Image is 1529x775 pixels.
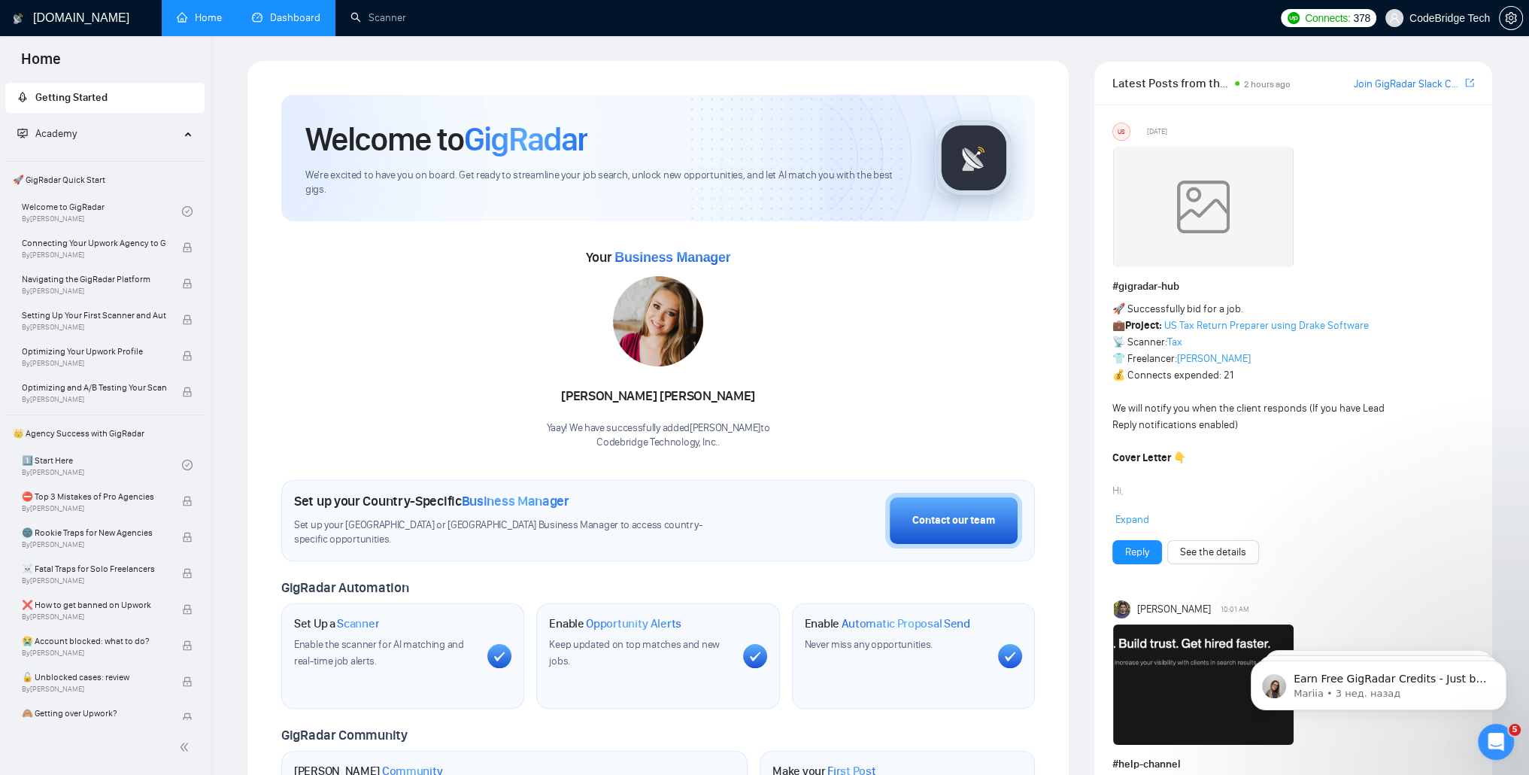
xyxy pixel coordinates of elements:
h1: Welcome to [305,119,587,160]
img: Toby Fox-Mason [1114,600,1132,618]
span: setting [1500,12,1522,24]
a: Join GigRadar Slack Community [1354,76,1462,93]
button: setting [1499,6,1523,30]
span: lock [182,496,193,506]
span: By [PERSON_NAME] [22,649,166,658]
span: Navigating the GigRadar Platform [22,272,166,287]
span: 😭 Account blocked: what to do? [22,634,166,649]
span: export [1465,77,1474,89]
span: 🌚 Rookie Traps for New Agencies [22,525,166,540]
span: rocket [17,92,28,102]
a: See the details [1180,544,1246,561]
span: 🚀 GigRadar Quick Start [7,165,203,195]
h1: Set Up a [294,616,379,631]
span: GigRadar [464,119,587,160]
span: By [PERSON_NAME] [22,323,166,332]
span: lock [182,640,193,651]
span: Expand [1115,513,1149,526]
span: Business Manager [614,250,730,265]
span: lock [182,604,193,615]
div: [PERSON_NAME] [PERSON_NAME] [547,384,770,409]
span: 10:01 AM [1220,603,1248,616]
div: Contact our team [912,512,995,529]
span: By [PERSON_NAME] [22,612,166,622]
span: By [PERSON_NAME] [22,359,166,368]
h1: Enable [549,616,681,631]
p: Codebridge Technology, Inc. . [547,436,770,450]
span: 🙈 Getting over Upwork? [22,706,166,721]
span: lock [182,676,193,687]
span: By [PERSON_NAME] [22,504,166,513]
img: F09EZLHMK8X-Screenshot%202025-09-16%20at%205.00.41%E2%80%AFpm.png [1113,625,1294,745]
button: See the details [1167,540,1259,564]
span: Setting Up Your First Scanner and Auto-Bidder [22,308,166,323]
span: 5 [1509,724,1521,736]
span: Latest Posts from the GigRadar Community [1112,74,1230,93]
iframe: Intercom notifications сообщение [1228,629,1529,734]
span: GigRadar Community [281,727,408,743]
span: [DATE] [1146,125,1166,138]
button: Reply [1112,540,1162,564]
a: setting [1499,12,1523,24]
iframe: Intercom live chat [1478,724,1514,760]
span: ⛔ Top 3 Mistakes of Pro Agencies [22,489,166,504]
div: US [1113,123,1130,140]
img: upwork-logo.png [1288,12,1300,24]
span: GigRadar Automation [281,579,408,596]
div: Yaay! We have successfully added [PERSON_NAME] to [547,421,770,450]
span: Optimizing and A/B Testing Your Scanner for Better Results [22,380,166,395]
span: By [PERSON_NAME] [22,685,166,694]
span: By [PERSON_NAME] [22,576,166,585]
span: lock [182,278,193,289]
span: By [PERSON_NAME] [22,287,166,296]
span: lock [182,568,193,579]
span: Set up your [GEOGRAPHIC_DATA] or [GEOGRAPHIC_DATA] Business Manager to access country-specific op... [294,518,731,547]
a: searchScanner [350,11,406,24]
span: We're excited to have you on board. Get ready to streamline your job search, unlock new opportuni... [305,169,912,197]
img: weqQh+iSagEgQAAAABJRU5ErkJggg== [1113,147,1294,267]
a: 1️⃣ Start HereBy[PERSON_NAME] [22,448,182,482]
span: Home [9,48,73,80]
span: lock [182,315,193,325]
span: Enable the scanner for AI matching and real-time job alerts. [294,638,464,667]
span: lock [182,351,193,361]
span: Connecting Your Upwork Agency to GigRadar [22,236,166,251]
h1: # gigradar-hub [1112,278,1474,295]
span: check-circle [182,206,193,217]
span: 🔓 Unblocked cases: review [22,670,166,685]
span: user [1389,13,1400,23]
a: Reply [1125,544,1149,561]
span: Your [586,249,731,266]
span: fund-projection-screen [17,128,28,138]
span: 👑 Agency Success with GigRadar [7,418,203,448]
span: lock [182,242,193,253]
span: lock [182,387,193,397]
span: lock [182,532,193,542]
img: logo [13,7,23,31]
button: Contact our team [885,493,1022,549]
strong: Project: [1125,319,1162,332]
a: dashboardDashboard [252,11,320,24]
span: Keep updated on top matches and new jobs. [549,638,720,667]
span: 2 hours ago [1244,79,1291,90]
li: Getting Started [5,83,205,113]
span: [PERSON_NAME] [1137,601,1211,618]
a: homeHome [177,11,222,24]
span: By [PERSON_NAME] [22,251,166,260]
span: By [PERSON_NAME] [22,395,166,404]
a: Welcome to GigRadarBy[PERSON_NAME] [22,195,182,228]
img: 1686179495276-90.jpg [613,276,703,366]
span: Scanner [337,616,379,631]
a: [PERSON_NAME] [1177,352,1251,365]
a: export [1465,76,1474,90]
strong: Cover Letter 👇 [1112,451,1186,464]
span: double-left [179,740,194,755]
span: Academy [35,127,77,140]
span: ☠️ Fatal Traps for Solo Freelancers [22,561,166,576]
span: check-circle [182,460,193,470]
h1: # help-channel [1112,756,1474,773]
